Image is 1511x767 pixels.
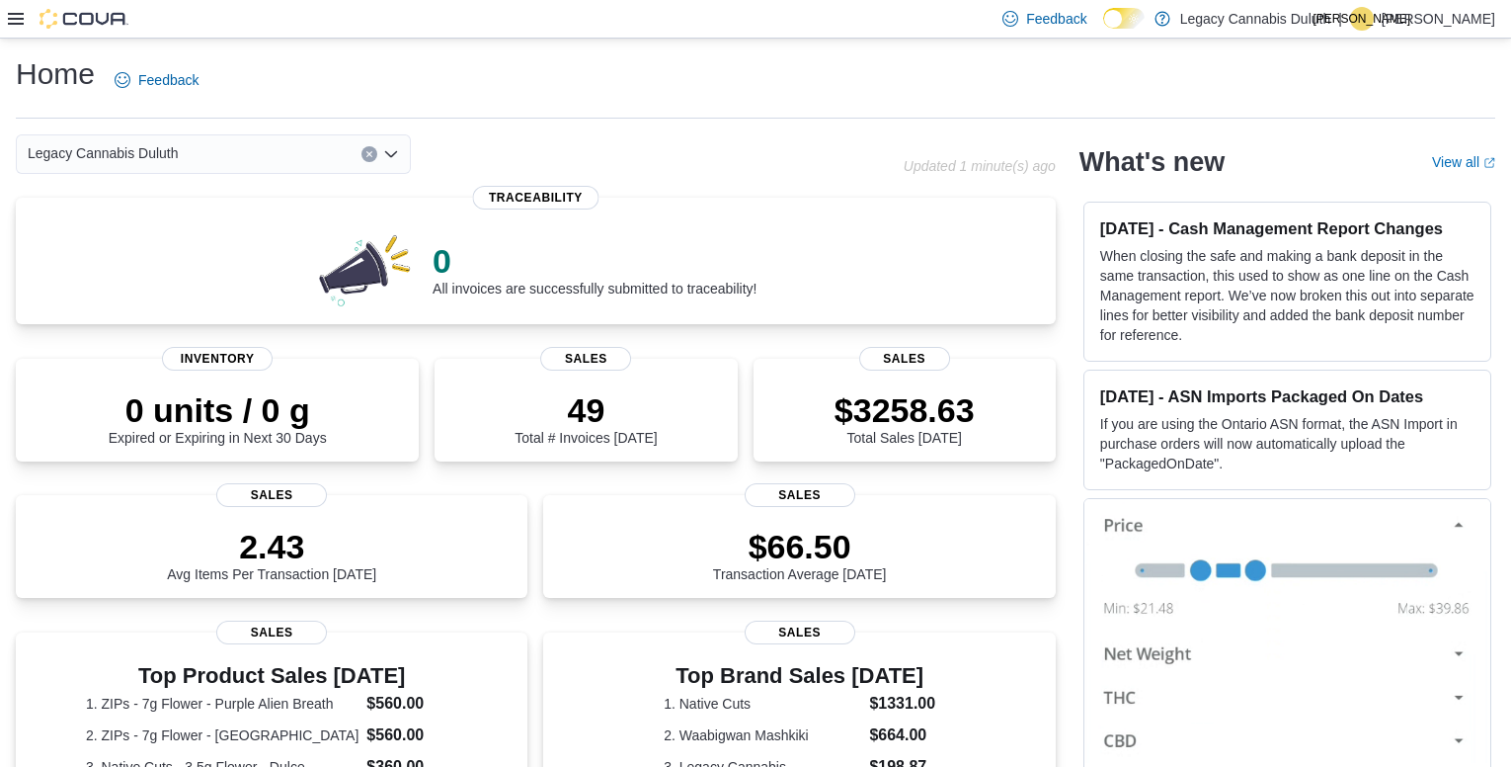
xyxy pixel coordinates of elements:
button: Open list of options [383,146,399,162]
span: Feedback [138,70,199,90]
span: Sales [859,347,950,371]
span: Sales [745,483,855,507]
div: Expired or Expiring in Next 30 Days [109,390,327,446]
div: Jules Ostazeski [1350,7,1374,31]
div: Total # Invoices [DATE] [515,390,657,446]
button: Clear input [361,146,377,162]
p: If you are using the Ontario ASN format, the ASN Import in purchase orders will now automatically... [1100,414,1474,473]
img: 0 [314,229,417,308]
div: Transaction Average [DATE] [713,527,887,582]
span: Sales [541,347,632,371]
dt: 2. Waabigwan Mashkiki [664,725,861,745]
p: When closing the safe and making a bank deposit in the same transaction, this used to show as one... [1100,246,1474,345]
p: 49 [515,390,657,430]
div: Avg Items Per Transaction [DATE] [167,527,376,582]
p: Updated 1 minute(s) ago [904,158,1056,174]
h3: Top Brand Sales [DATE] [664,664,935,688]
p: 2.43 [167,527,376,566]
span: Sales [216,483,327,507]
span: [PERSON_NAME] [1313,7,1411,31]
p: 0 units / 0 g [109,390,327,430]
p: 0 [433,241,756,281]
p: [PERSON_NAME] [1382,7,1495,31]
dt: 2. ZIPs - 7g Flower - [GEOGRAPHIC_DATA] [86,725,358,745]
span: Inventory [162,347,273,371]
p: $3258.63 [835,390,975,430]
svg: External link [1483,157,1495,169]
img: Cova [40,9,128,29]
h2: What's new [1079,146,1225,178]
span: Legacy Cannabis Duluth [28,141,179,165]
span: Dark Mode [1103,29,1104,30]
div: All invoices are successfully submitted to traceability! [433,241,756,297]
dd: $664.00 [869,724,935,747]
h3: Top Product Sales [DATE] [86,664,458,688]
a: View allExternal link [1432,154,1495,170]
dd: $560.00 [366,692,457,716]
h3: [DATE] - ASN Imports Packaged On Dates [1100,386,1474,406]
dt: 1. ZIPs - 7g Flower - Purple Alien Breath [86,694,358,714]
h1: Home [16,54,95,94]
h3: [DATE] - Cash Management Report Changes [1100,218,1474,238]
p: $66.50 [713,527,887,566]
span: Traceability [473,186,598,210]
input: Dark Mode [1103,8,1145,29]
p: Legacy Cannabis Duluth [1180,7,1331,31]
dd: $1331.00 [869,692,935,716]
span: Sales [745,621,855,644]
div: Total Sales [DATE] [835,390,975,446]
dt: 1. Native Cuts [664,694,861,714]
dd: $560.00 [366,724,457,747]
a: Feedback [107,60,206,100]
span: Feedback [1026,9,1086,29]
span: Sales [216,621,327,644]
